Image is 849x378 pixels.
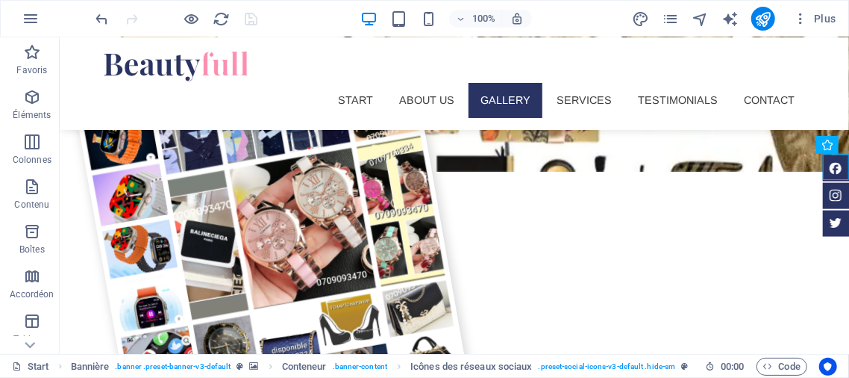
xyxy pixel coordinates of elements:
[13,109,51,121] p: Éléments
[705,358,745,376] h6: Durée de la session
[819,358,837,376] button: Usercentrics
[10,288,54,300] p: Accordéon
[731,361,733,372] span: :
[14,199,49,211] p: Contenu
[236,362,243,371] i: Cet élément est une présélection personnalisable.
[12,358,49,376] a: Cliquez pour annuler la sélection. Double-cliquez pour ouvrir Pages.
[19,244,45,255] p: Boîtes
[213,10,231,28] button: reload
[751,7,775,31] button: publish
[94,10,111,28] i: Annuler : Modifier l'icône (Ctrl+Z)
[449,10,502,28] button: 100%
[472,10,495,28] h6: 100%
[793,11,836,26] span: Plus
[71,358,110,376] span: Cliquez pour sélectionner. Double-cliquez pour modifier.
[632,10,650,28] button: design
[756,358,807,376] button: Code
[13,333,51,345] p: Tableaux
[16,64,47,76] p: Favoris
[213,10,231,28] i: Actualiser la page
[721,358,744,376] span: 00 00
[787,7,842,31] button: Plus
[115,358,231,376] span: . banner .preset-banner-v3-default
[13,154,51,166] p: Colonnes
[721,10,739,28] button: text_generator
[333,358,387,376] span: . banner-content
[754,10,771,28] i: Publier
[763,358,801,376] span: Code
[183,10,201,28] button: Cliquez ici pour quitter le mode Aperçu et poursuivre l'édition.
[539,358,676,376] span: . preset-social-icons-v3-default .hide-sm
[662,10,680,28] button: pages
[93,10,111,28] button: undo
[71,358,803,376] nav: breadcrumb
[681,362,688,371] i: Cet élément est une présélection personnalisable.
[662,10,679,28] i: Pages (Ctrl+Alt+S)
[510,12,524,25] i: Lors du redimensionnement, ajuster automatiquement le niveau de zoom en fonction de l'appareil sé...
[410,358,532,376] span: Cliquez pour sélectionner. Double-cliquez pour modifier.
[692,10,709,28] button: navigator
[632,10,649,28] i: Design (Ctrl+Alt+Y)
[692,10,709,28] i: Navigateur
[250,362,259,371] i: Cet élément contient un arrière-plan.
[282,358,327,376] span: Cliquez pour sélectionner. Double-cliquez pour modifier.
